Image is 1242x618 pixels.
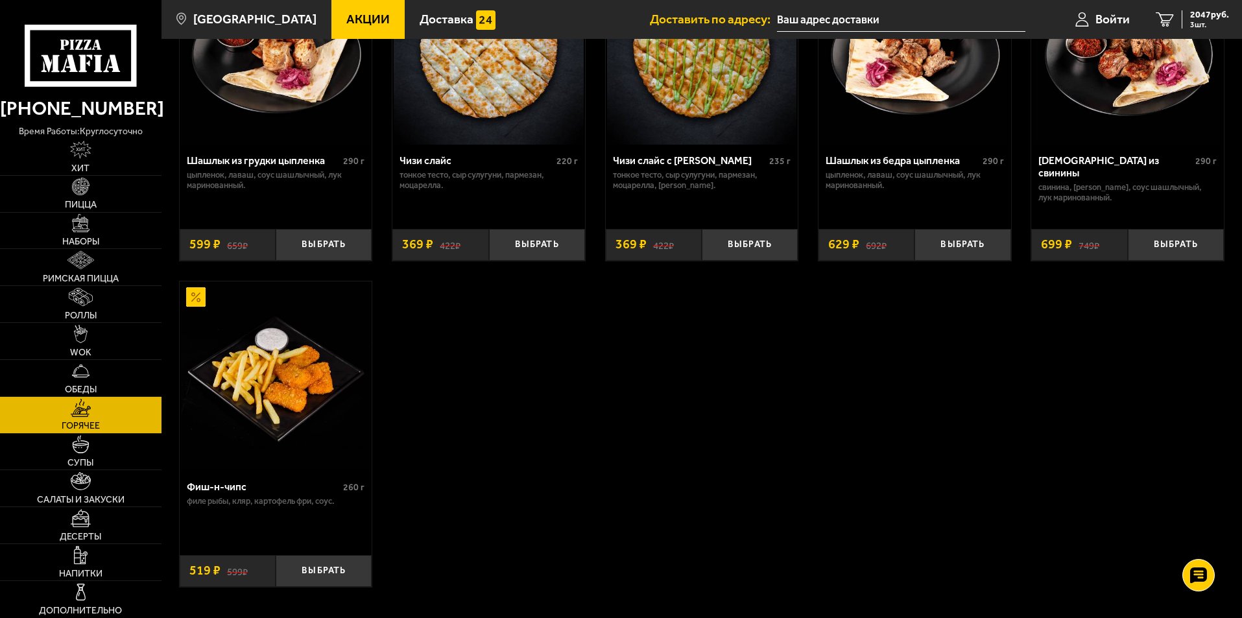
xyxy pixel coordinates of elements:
div: Чизи слайс с [PERSON_NAME] [613,154,767,167]
span: Горячее [62,422,100,431]
span: 369 ₽ [402,238,433,251]
div: Шашлык из бедра цыпленка [826,154,979,167]
span: Хит [71,164,90,173]
p: свинина, [PERSON_NAME], соус шашлычный, лук маринованный. [1038,182,1217,203]
span: 260 г [343,482,364,493]
p: тонкое тесто, сыр сулугуни, пармезан, моцарелла, [PERSON_NAME]. [613,170,791,191]
span: [GEOGRAPHIC_DATA] [193,13,316,25]
s: 422 ₽ [653,238,674,251]
button: Выбрать [489,229,585,261]
span: Обеды [65,385,97,394]
span: Наборы [62,237,99,246]
span: 235 г [769,156,791,167]
s: 749 ₽ [1079,238,1099,251]
span: Салаты и закуски [37,495,125,505]
span: Супы [67,458,93,468]
div: [DEMOGRAPHIC_DATA] из свинины [1038,154,1192,179]
div: Шашлык из грудки цыпленка [187,154,340,167]
button: Выбрать [702,229,798,261]
span: Акции [346,13,390,25]
span: Дополнительно [39,606,122,615]
img: 15daf4d41897b9f0e9f617042186c801.svg [476,10,496,30]
button: Выбрать [1128,229,1224,261]
span: 290 г [1195,156,1217,167]
span: 3 шт. [1190,21,1229,29]
s: 422 ₽ [440,238,460,251]
span: Римская пицца [43,274,119,283]
span: 369 ₽ [615,238,647,251]
img: Фиш-н-чипс [181,281,370,471]
span: Десерты [60,532,101,541]
input: Ваш адрес доставки [777,8,1025,32]
span: Доставка [420,13,473,25]
s: 692 ₽ [866,238,887,251]
div: Чизи слайс [400,154,553,167]
button: Выбрать [914,229,1010,261]
span: 629 ₽ [828,238,859,251]
span: 290 г [343,156,364,167]
button: Выбрать [276,555,372,587]
span: Роллы [65,311,97,320]
span: WOK [70,348,91,357]
span: 519 ₽ [189,564,221,577]
div: Фиш-н-чипс [187,481,340,493]
img: Акционный [186,287,206,307]
span: 699 ₽ [1041,238,1072,251]
span: Войти [1095,13,1130,25]
span: 290 г [983,156,1004,167]
span: Доставить по адресу: [650,13,777,25]
s: 599 ₽ [227,564,248,577]
button: Выбрать [276,229,372,261]
s: 659 ₽ [227,238,248,251]
span: 2047 руб. [1190,10,1229,19]
span: 599 ₽ [189,238,221,251]
span: Напитки [59,569,102,578]
p: тонкое тесто, сыр сулугуни, пармезан, моцарелла. [400,170,578,191]
p: филе рыбы, кляр, картофель фри, соус. [187,496,365,506]
span: 220 г [556,156,578,167]
p: цыпленок, лаваш, соус шашлычный, лук маринованный. [187,170,365,191]
span: Пицца [65,200,97,209]
p: цыпленок, лаваш, соус шашлычный, лук маринованный. [826,170,1004,191]
a: АкционныйФиш-н-чипс [180,281,372,471]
